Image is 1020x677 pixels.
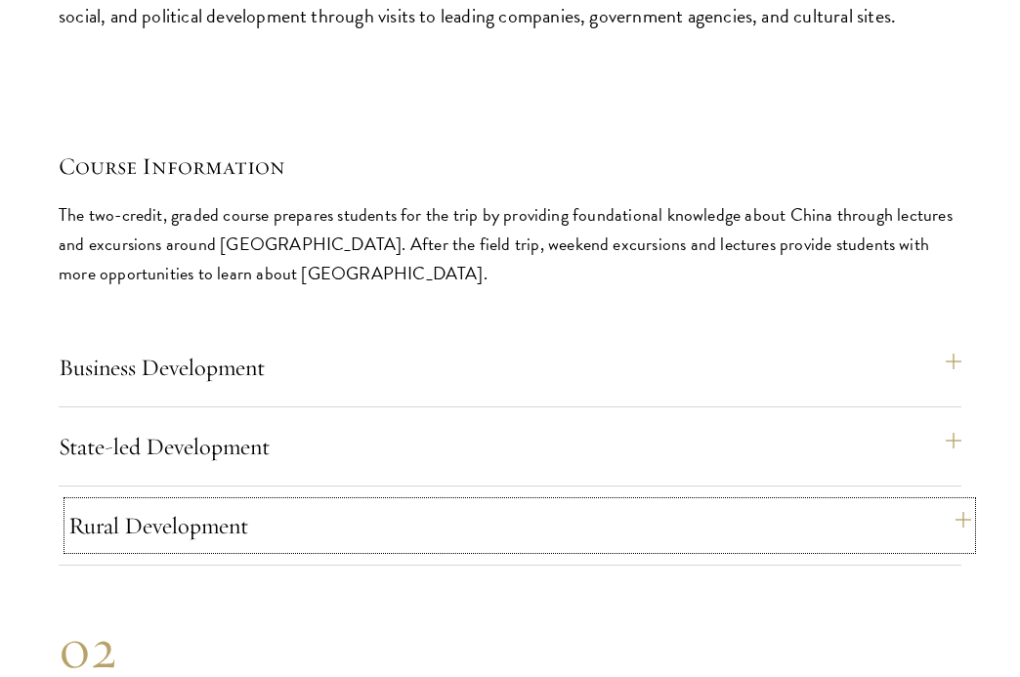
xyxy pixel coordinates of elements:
button: State-led Development [59,423,961,470]
button: Business Development [59,344,961,391]
h5: Course Information [59,149,961,183]
p: The two-credit, graded course prepares students for the trip by providing foundational knowledge ... [59,200,961,288]
button: Rural Development [68,502,971,549]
